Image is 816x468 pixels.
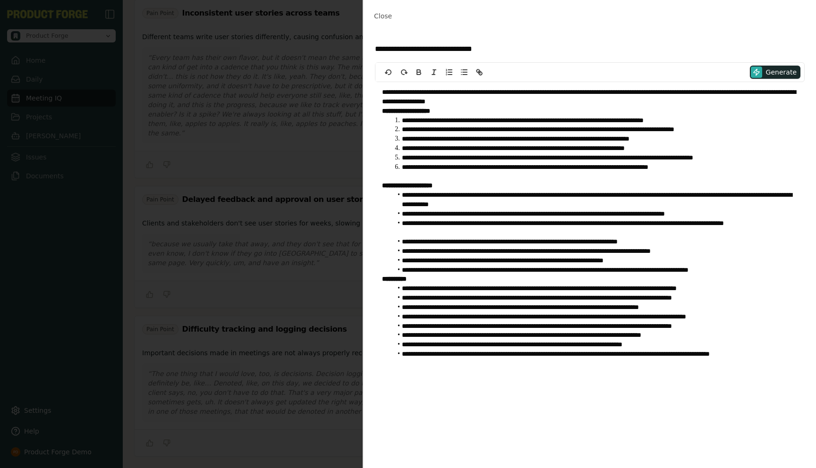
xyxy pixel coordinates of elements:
[382,67,395,78] button: undo
[766,67,797,77] span: Generate
[458,67,471,78] button: Bullet
[374,12,392,20] span: Close
[750,66,800,79] button: Generate
[412,67,425,78] button: Bold
[427,67,441,78] button: Italic
[371,8,395,25] button: Close
[397,67,410,78] button: redo
[442,67,456,78] button: Ordered
[473,67,486,78] button: Link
